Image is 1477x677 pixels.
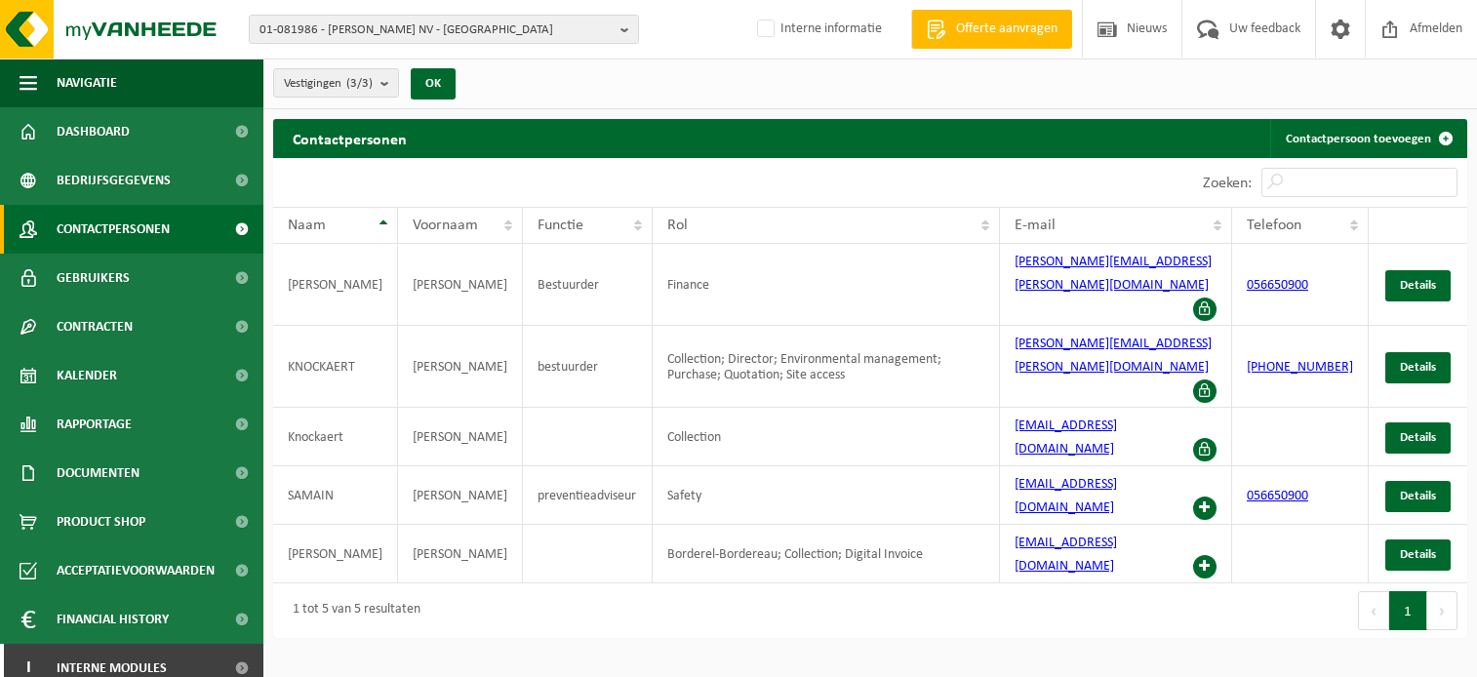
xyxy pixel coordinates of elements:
[1270,119,1465,158] a: Contactpersoon toevoegen
[1015,337,1212,375] a: [PERSON_NAME][EMAIL_ADDRESS][PERSON_NAME][DOMAIN_NAME]
[57,254,130,302] span: Gebruikers
[1385,422,1451,454] a: Details
[1247,489,1308,503] a: 056650900
[1015,418,1117,457] a: [EMAIL_ADDRESS][DOMAIN_NAME]
[346,77,373,90] count: (3/3)
[273,408,398,466] td: Knockaert
[1385,481,1451,512] a: Details
[1400,548,1436,561] span: Details
[273,326,398,408] td: KNOCKAERT
[1203,176,1252,191] label: Zoeken:
[523,244,653,326] td: Bestuurder
[398,244,523,326] td: [PERSON_NAME]
[1015,255,1212,293] a: [PERSON_NAME][EMAIL_ADDRESS][PERSON_NAME][DOMAIN_NAME]
[1385,352,1451,383] a: Details
[653,408,1000,466] td: Collection
[1015,218,1056,233] span: E-mail
[1400,361,1436,374] span: Details
[57,595,169,644] span: Financial History
[1247,278,1308,293] a: 056650900
[273,68,399,98] button: Vestigingen(3/3)
[653,525,1000,583] td: Borderel-Bordereau; Collection; Digital Invoice
[653,466,1000,525] td: Safety
[1247,218,1301,233] span: Telefoon
[398,408,523,466] td: [PERSON_NAME]
[951,20,1062,39] span: Offerte aanvragen
[1400,279,1436,292] span: Details
[57,546,215,595] span: Acceptatievoorwaarden
[273,119,426,157] h2: Contactpersonen
[411,68,456,100] button: OK
[398,525,523,583] td: [PERSON_NAME]
[413,218,478,233] span: Voornaam
[1389,591,1427,630] button: 1
[57,156,171,205] span: Bedrijfsgegevens
[273,466,398,525] td: SAMAIN
[653,244,1000,326] td: Finance
[753,15,882,44] label: Interne informatie
[1427,591,1457,630] button: Next
[57,351,117,400] span: Kalender
[1247,360,1353,375] a: [PHONE_NUMBER]
[667,218,688,233] span: Rol
[57,449,140,498] span: Documenten
[57,498,145,546] span: Product Shop
[1015,477,1117,515] a: [EMAIL_ADDRESS][DOMAIN_NAME]
[398,466,523,525] td: [PERSON_NAME]
[1358,591,1389,630] button: Previous
[283,593,420,628] div: 1 tot 5 van 5 resultaten
[398,326,523,408] td: [PERSON_NAME]
[57,302,133,351] span: Contracten
[57,107,130,156] span: Dashboard
[1385,539,1451,571] a: Details
[1385,270,1451,301] a: Details
[273,525,398,583] td: [PERSON_NAME]
[1400,490,1436,502] span: Details
[1015,536,1117,574] a: [EMAIL_ADDRESS][DOMAIN_NAME]
[911,10,1072,49] a: Offerte aanvragen
[57,59,117,107] span: Navigatie
[57,400,132,449] span: Rapportage
[284,69,373,99] span: Vestigingen
[1400,431,1436,444] span: Details
[259,16,613,45] span: 01-081986 - [PERSON_NAME] NV - [GEOGRAPHIC_DATA]
[523,326,653,408] td: bestuurder
[288,218,326,233] span: Naam
[523,466,653,525] td: preventieadviseur
[249,15,639,44] button: 01-081986 - [PERSON_NAME] NV - [GEOGRAPHIC_DATA]
[538,218,583,233] span: Functie
[57,205,170,254] span: Contactpersonen
[273,244,398,326] td: [PERSON_NAME]
[653,326,1000,408] td: Collection; Director; Environmental management; Purchase; Quotation; Site access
